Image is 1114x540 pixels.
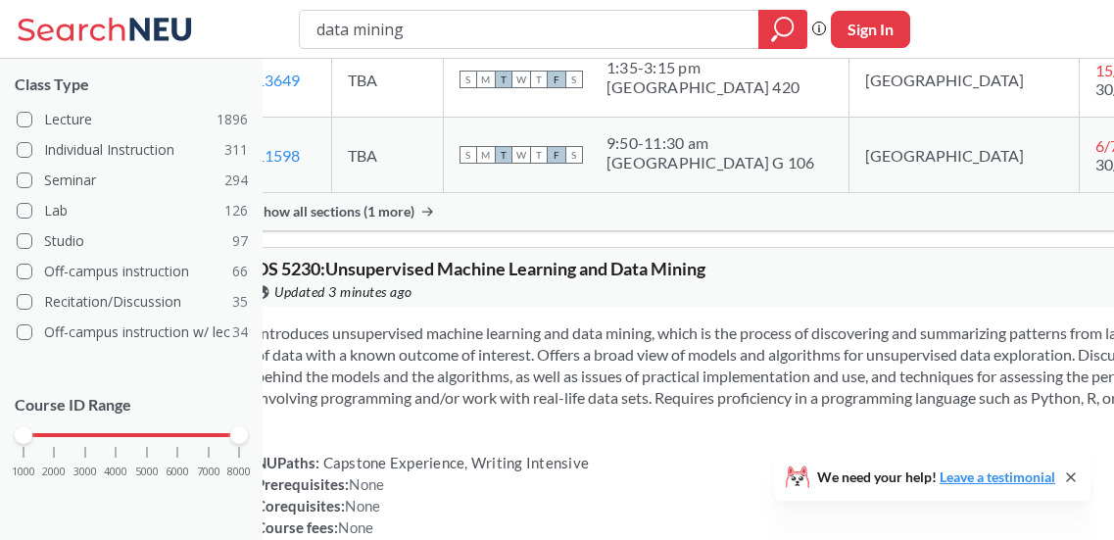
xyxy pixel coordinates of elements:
[15,74,248,95] span: Class Type
[256,452,589,538] div: NUPaths: Prerequisites: Corequisites: Course fees:
[232,321,248,343] span: 34
[197,466,220,477] span: 7000
[17,137,248,163] label: Individual Instruction
[848,118,1079,193] td: [GEOGRAPHIC_DATA]
[227,466,251,477] span: 8000
[512,146,530,164] span: W
[17,107,248,132] label: Lecture
[606,58,799,77] div: 1:35 - 3:15 pm
[606,133,815,153] div: 9:50 - 11:30 am
[17,228,248,254] label: Studio
[135,466,159,477] span: 5000
[771,16,795,43] svg: magnifying glass
[565,71,583,88] span: S
[345,497,380,515] span: None
[17,198,248,223] label: Lab
[495,146,512,164] span: T
[73,466,97,477] span: 3000
[565,146,583,164] span: S
[256,203,414,221] span: Show all sections (1 more)
[17,289,248,315] label: Recitation/Discussion
[274,281,412,303] span: Updated 3 minutes ago
[758,10,807,49] div: magnifying glass
[606,77,799,97] div: [GEOGRAPHIC_DATA] 420
[831,11,910,48] button: Sign In
[477,71,495,88] span: M
[848,42,1079,118] td: [GEOGRAPHIC_DATA]
[232,261,248,282] span: 66
[338,518,373,536] span: None
[548,146,565,164] span: F
[460,71,477,88] span: S
[232,291,248,313] span: 35
[256,146,300,165] a: 11598
[477,146,495,164] span: M
[224,170,248,191] span: 294
[256,71,300,89] a: 13649
[224,200,248,221] span: 126
[495,71,512,88] span: T
[530,71,548,88] span: T
[606,153,815,172] div: [GEOGRAPHIC_DATA] G 106
[15,394,248,417] p: Course ID Range
[42,466,66,477] span: 2000
[17,319,248,345] label: Off-campus instruction w/ lec
[548,71,565,88] span: F
[817,470,1055,484] span: We need your help!
[530,146,548,164] span: T
[332,118,444,193] td: TBA
[104,466,127,477] span: 4000
[12,466,35,477] span: 1000
[512,71,530,88] span: W
[332,42,444,118] td: TBA
[17,259,248,284] label: Off-campus instruction
[232,230,248,252] span: 97
[319,454,589,471] span: Capstone Experience, Writing Intensive
[17,168,248,193] label: Seminar
[460,146,477,164] span: S
[349,475,384,493] span: None
[315,13,745,46] input: Class, professor, course number, "phrase"
[940,468,1055,485] a: Leave a testimonial
[256,258,705,279] span: DS 5230 : Unsupervised Machine Learning and Data Mining
[166,466,189,477] span: 6000
[217,109,248,130] span: 1896
[224,139,248,161] span: 311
